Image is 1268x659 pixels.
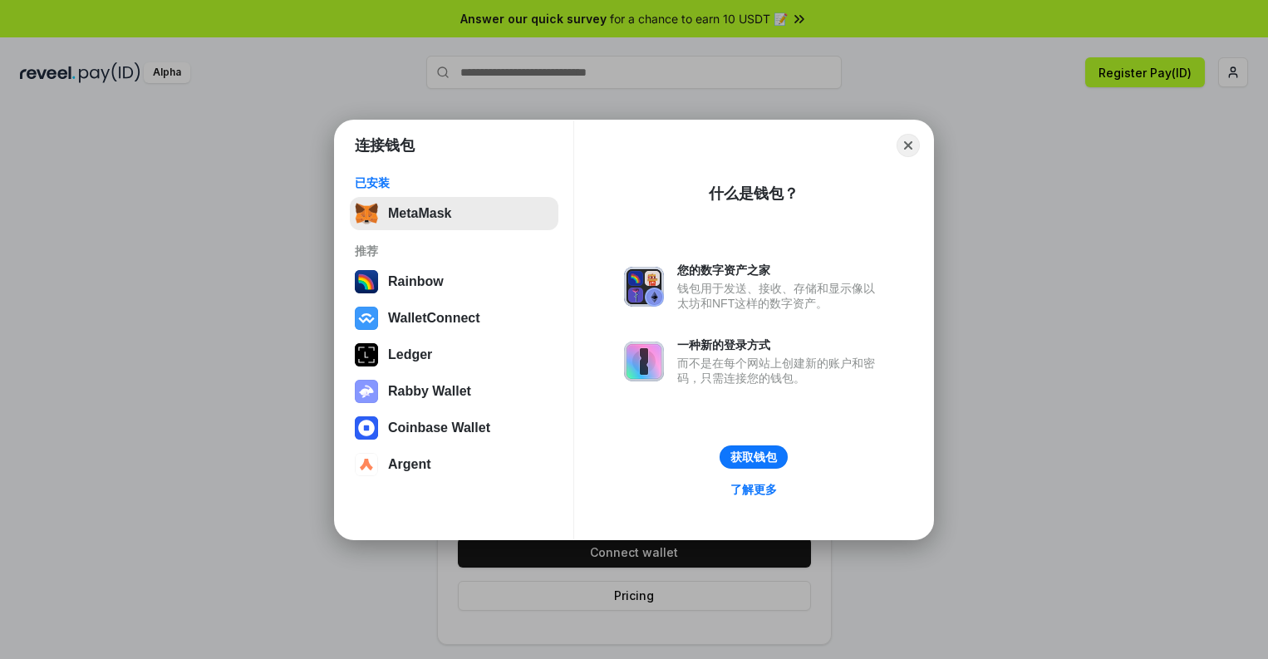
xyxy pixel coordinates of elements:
img: svg+xml,%3Csvg%20width%3D%2228%22%20height%3D%2228%22%20viewBox%3D%220%200%2028%2028%22%20fill%3D... [355,307,378,330]
div: 什么是钱包？ [709,184,799,204]
img: svg+xml,%3Csvg%20xmlns%3D%22http%3A%2F%2Fwww.w3.org%2F2000%2Fsvg%22%20width%3D%2228%22%20height%3... [355,343,378,366]
button: 获取钱包 [720,445,788,469]
button: WalletConnect [350,302,558,335]
img: svg+xml,%3Csvg%20width%3D%2228%22%20height%3D%2228%22%20viewBox%3D%220%200%2028%2028%22%20fill%3D... [355,453,378,476]
div: Rabby Wallet [388,384,471,399]
img: svg+xml,%3Csvg%20width%3D%22120%22%20height%3D%22120%22%20viewBox%3D%220%200%20120%20120%22%20fil... [355,270,378,293]
div: Argent [388,457,431,472]
div: WalletConnect [388,311,480,326]
div: Rainbow [388,274,444,289]
button: MetaMask [350,197,558,230]
img: svg+xml,%3Csvg%20xmlns%3D%22http%3A%2F%2Fwww.w3.org%2F2000%2Fsvg%22%20fill%3D%22none%22%20viewBox... [624,342,664,381]
div: MetaMask [388,206,451,221]
button: Close [897,134,920,157]
button: Ledger [350,338,558,371]
div: 获取钱包 [730,450,777,465]
div: 钱包用于发送、接收、存储和显示像以太坊和NFT这样的数字资产。 [677,281,883,311]
img: svg+xml,%3Csvg%20fill%3D%22none%22%20height%3D%2233%22%20viewBox%3D%220%200%2035%2033%22%20width%... [355,202,378,225]
h1: 连接钱包 [355,135,415,155]
div: 您的数字资产之家 [677,263,883,278]
button: Rainbow [350,265,558,298]
img: svg+xml,%3Csvg%20width%3D%2228%22%20height%3D%2228%22%20viewBox%3D%220%200%2028%2028%22%20fill%3D... [355,416,378,440]
div: 已安装 [355,175,553,190]
div: 推荐 [355,243,553,258]
img: svg+xml,%3Csvg%20xmlns%3D%22http%3A%2F%2Fwww.w3.org%2F2000%2Fsvg%22%20fill%3D%22none%22%20viewBox... [355,380,378,403]
div: 而不是在每个网站上创建新的账户和密码，只需连接您的钱包。 [677,356,883,386]
img: svg+xml,%3Csvg%20xmlns%3D%22http%3A%2F%2Fwww.w3.org%2F2000%2Fsvg%22%20fill%3D%22none%22%20viewBox... [624,267,664,307]
div: Ledger [388,347,432,362]
div: 了解更多 [730,482,777,497]
button: Argent [350,448,558,481]
button: Coinbase Wallet [350,411,558,445]
button: Rabby Wallet [350,375,558,408]
div: 一种新的登录方式 [677,337,883,352]
div: Coinbase Wallet [388,420,490,435]
a: 了解更多 [720,479,787,500]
